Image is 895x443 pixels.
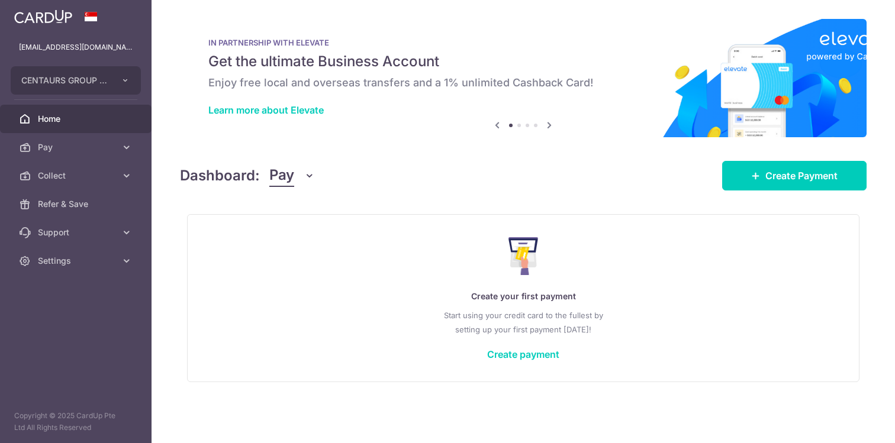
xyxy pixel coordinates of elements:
span: CENTAURS GROUP PRIVATE LIMITED [21,75,109,86]
span: Create Payment [765,169,838,183]
img: Renovation banner [180,19,867,137]
img: Make Payment [508,237,539,275]
span: Pay [38,141,116,153]
p: Start using your credit card to the fullest by setting up your first payment [DATE]! [211,308,835,337]
p: IN PARTNERSHIP WITH ELEVATE [208,38,838,47]
button: CENTAURS GROUP PRIVATE LIMITED [11,66,141,95]
a: Create payment [487,348,559,360]
span: Settings [38,255,116,267]
span: Home [38,113,116,125]
h4: Dashboard: [180,165,260,186]
a: Create Payment [722,161,867,190]
h6: Enjoy free local and overseas transfers and a 1% unlimited Cashback Card! [208,76,838,90]
button: Pay [269,164,315,187]
h5: Get the ultimate Business Account [208,52,838,71]
span: Refer & Save [38,198,116,210]
img: CardUp [14,9,72,24]
span: Support [38,227,116,238]
p: [EMAIL_ADDRESS][DOMAIN_NAME] [19,41,133,53]
a: Learn more about Elevate [208,104,324,116]
span: Collect [38,170,116,182]
p: Create your first payment [211,289,835,303]
span: Pay [269,164,294,187]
